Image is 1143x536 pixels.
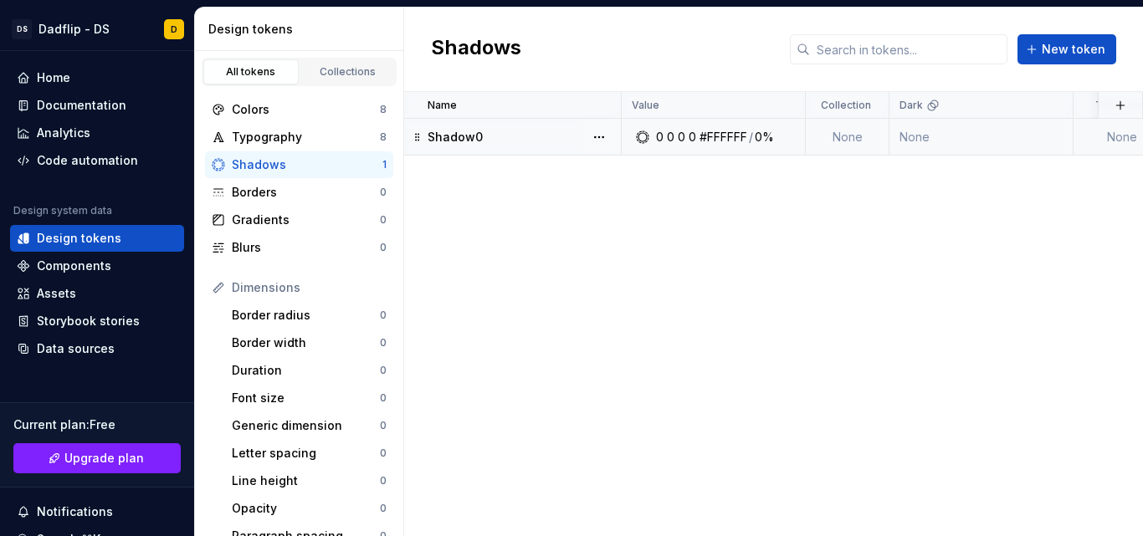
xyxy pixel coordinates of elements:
[232,334,380,351] div: Border width
[232,445,380,462] div: Letter spacing
[225,495,393,522] a: Opacity0
[380,309,387,322] div: 0
[380,391,387,405] div: 0
[380,419,387,432] div: 0
[37,152,138,169] div: Code automation
[380,474,387,488] div: 0
[306,65,390,79] div: Collections
[205,124,393,151] a: Typography8
[10,280,184,307] a: Assets
[380,103,387,116] div: 8
[37,503,113,520] div: Notifications
[37,69,70,86] div: Home
[208,21,397,38] div: Design tokens
[428,99,457,112] p: Name
[232,279,387,296] div: Dimensions
[428,129,483,145] p: Shadow0
[232,212,380,228] div: Gradients
[755,129,774,145] div: 0%
[689,129,696,145] div: 0
[205,151,393,178] a: Shadows1
[205,234,393,261] a: Blurs0
[749,129,753,145] div: /
[10,335,184,362] a: Data sources
[431,34,521,64] h2: Shadows
[37,97,126,114] div: Documentation
[225,329,393,356] a: Border width0
[656,129,664,145] div: 0
[232,500,380,517] div: Opacity
[10,120,184,146] a: Analytics
[380,241,387,254] div: 0
[700,129,747,145] div: #FFFFFF
[225,302,393,329] a: Border radius0
[10,64,184,91] a: Home
[38,21,110,38] div: Dadflip - DS
[232,239,380,256] div: Blurs
[232,472,380,489] div: Line height
[37,230,121,247] div: Design tokens
[382,158,387,171] div: 1
[225,412,393,439] a: Generic dimension0
[1042,41,1105,58] span: New token
[900,99,923,112] p: Dark
[1017,34,1116,64] button: New token
[232,390,380,406] div: Font size
[37,125,90,141] div: Analytics
[810,34,1007,64] input: Search in tokens...
[225,357,393,384] a: Duration0
[205,179,393,206] a: Borders0
[232,156,382,173] div: Shadows
[667,129,674,145] div: 0
[13,204,112,217] div: Design system data
[225,440,393,467] a: Letter spacing0
[889,119,1074,156] td: None
[64,450,144,467] span: Upgrade plan
[225,467,393,494] a: Line height0
[10,308,184,334] a: Storybook stories
[380,336,387,350] div: 0
[380,502,387,515] div: 0
[10,253,184,279] a: Components
[37,313,140,329] div: Storybook stories
[232,362,380,379] div: Duration
[821,99,871,112] p: Collection
[12,19,32,39] div: DS
[232,307,380,324] div: Border radius
[232,184,380,201] div: Borders
[806,119,889,156] td: None
[171,23,177,36] div: D
[209,65,293,79] div: All tokens
[37,285,76,302] div: Assets
[632,99,659,112] p: Value
[380,213,387,227] div: 0
[225,385,393,411] a: Font size0
[232,129,380,145] div: Typography
[13,443,181,473] a: Upgrade plan
[10,498,184,525] button: Notifications
[678,129,685,145] div: 0
[380,186,387,199] div: 0
[232,417,380,434] div: Generic dimension
[10,225,184,252] a: Design tokens
[205,207,393,233] a: Gradients0
[10,147,184,174] a: Code automation
[380,447,387,460] div: 0
[10,92,184,119] a: Documentation
[3,11,191,47] button: DSDadflip - DSD
[380,130,387,144] div: 8
[205,96,393,123] a: Colors8
[37,258,111,274] div: Components
[13,416,181,433] div: Current plan : Free
[380,364,387,377] div: 0
[232,101,380,118] div: Colors
[37,340,115,357] div: Data sources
